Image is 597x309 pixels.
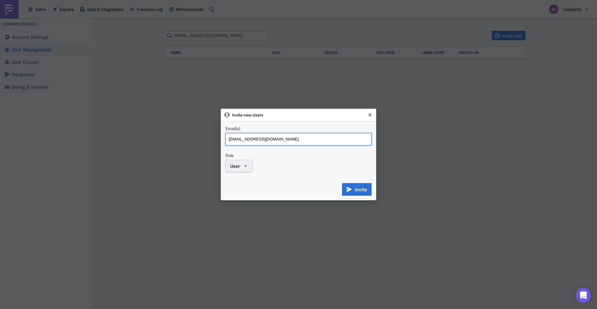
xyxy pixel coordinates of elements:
[355,186,367,193] span: Invite
[576,288,591,303] div: Open Intercom Messenger
[227,135,372,144] input: Add one or multiple emails
[365,110,375,120] button: Close
[232,112,366,118] h6: Invite new Users
[225,160,253,172] button: User
[342,183,372,196] button: Invite
[225,153,372,158] label: Role
[230,162,240,170] span: User
[225,126,372,131] label: Email(s)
